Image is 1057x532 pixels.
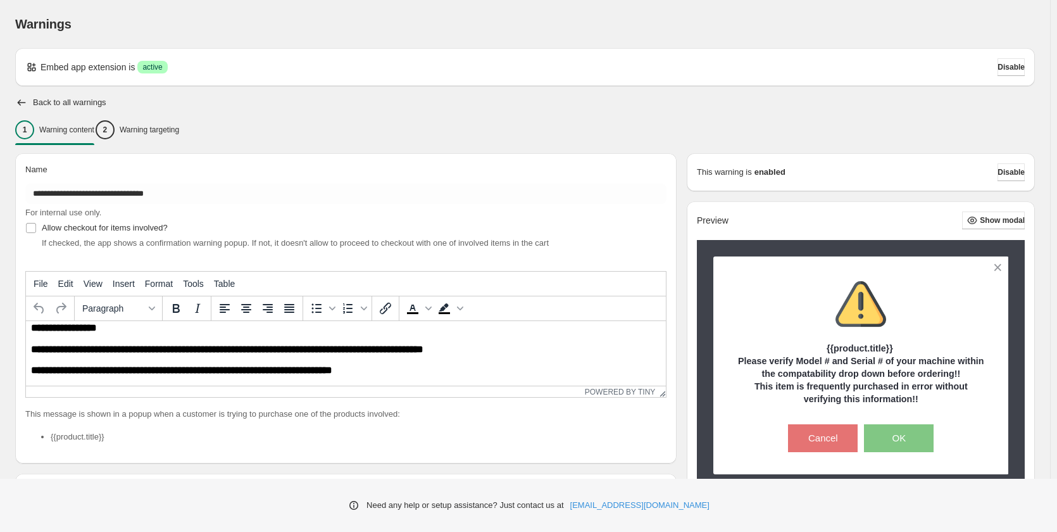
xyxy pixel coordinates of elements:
span: active [142,62,162,72]
div: Bullet list [306,298,337,319]
h2: Preview [697,215,729,226]
span: Tools [183,279,204,289]
button: Disable [998,163,1025,181]
button: Bold [165,298,187,319]
button: Align right [257,298,278,319]
a: [EMAIL_ADDRESS][DOMAIN_NAME] [570,499,710,512]
iframe: Rich Text Area [26,321,666,386]
div: Resize [655,386,666,397]
span: File [34,279,48,289]
p: This warning is [697,166,752,179]
span: Allow checkout for items involved? [42,223,168,232]
span: View [84,279,103,289]
button: Cancel [788,424,858,452]
strong: Please verify Model # and Serial # of your machine within the compatability drop down before orde... [738,356,984,379]
button: Formats [77,298,159,319]
button: Redo [50,298,72,319]
span: Show modal [980,215,1025,225]
p: Warning targeting [120,125,179,135]
button: Disable [998,58,1025,76]
span: Name [25,165,47,174]
p: Embed app extension is [41,61,135,73]
div: 2 [96,120,115,139]
button: 2Warning targeting [96,117,179,143]
button: Align center [235,298,257,319]
span: Paragraph [82,303,144,313]
span: Edit [58,279,73,289]
h2: Back to all warnings [33,98,106,108]
span: Disable [998,167,1025,177]
button: Insert/edit link [375,298,396,319]
p: This message is shown in a popup when a customer is trying to purchase one of the products involved: [25,408,666,421]
button: Show modal [962,212,1025,229]
span: Format [145,279,173,289]
div: 1 [15,120,34,139]
button: Align left [214,298,235,319]
span: If checked, the app shows a confirmation warning popup. If not, it doesn't allow to proceed to ch... [42,238,549,248]
div: Text color [402,298,434,319]
span: Warnings [15,17,72,31]
button: Justify [278,298,300,319]
button: 1Warning content [15,117,94,143]
span: For internal use only. [25,208,101,217]
button: Undo [28,298,50,319]
button: OK [864,424,934,452]
strong: {{product.title}} [827,343,893,353]
div: Numbered list [337,298,369,319]
strong: enabled [754,166,785,179]
span: Table [214,279,235,289]
span: Insert [113,279,135,289]
span: Disable [998,62,1025,72]
p: Warning content [39,125,94,135]
button: Italic [187,298,208,319]
a: Powered by Tiny [585,388,656,396]
div: Background color [434,298,465,319]
strong: This item is frequently purchased in error without verifying this information!! [754,381,968,404]
li: {{product.title}} [51,431,666,443]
